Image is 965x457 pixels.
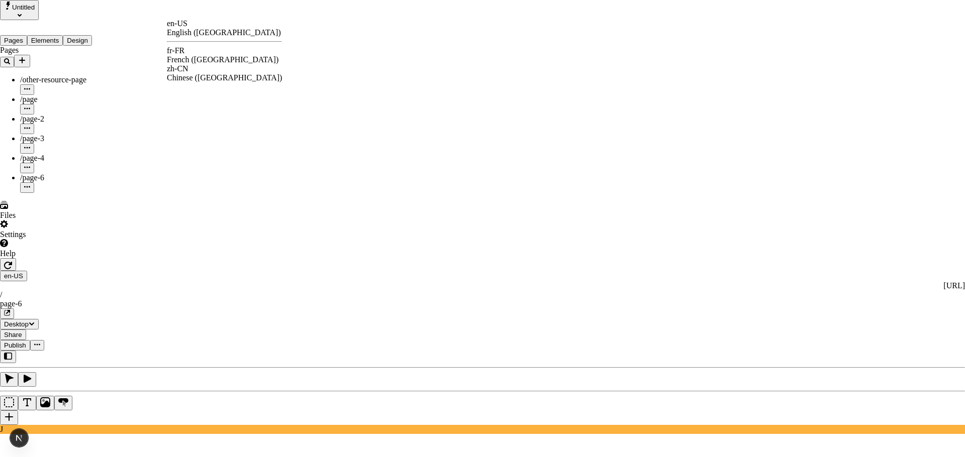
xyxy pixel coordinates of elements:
[167,19,282,28] div: en-US
[167,19,282,82] div: Open locale picker
[167,28,282,37] div: English ([GEOGRAPHIC_DATA])
[167,64,282,73] div: zh-CN
[167,55,282,64] div: French ([GEOGRAPHIC_DATA])
[167,46,282,55] div: fr-FR
[167,73,282,82] div: Chinese ([GEOGRAPHIC_DATA])
[4,8,147,17] p: Cookie Test Route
